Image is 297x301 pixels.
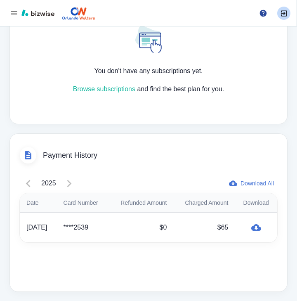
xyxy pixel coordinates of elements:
th: Charged Amount [173,193,235,213]
th: Download [235,193,277,213]
button: Download All [227,175,277,192]
p: and find the best plan for you. [73,84,224,94]
th: Card Number [57,193,109,213]
img: ORLANDO WALTERS [61,7,96,20]
p: 2025 [41,178,56,188]
p: You don't have any subscriptions yet. [94,66,203,76]
img: No Subscriptions [135,26,162,53]
th: Refunded Amount [109,193,174,213]
div: $0 [115,223,167,232]
div: [DATE] [26,223,50,232]
th: Date [20,193,57,213]
div: $65 [180,223,228,232]
span: Payment History [43,151,277,160]
img: bizwise [21,9,54,16]
a: Browse subscriptions [73,85,135,92]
